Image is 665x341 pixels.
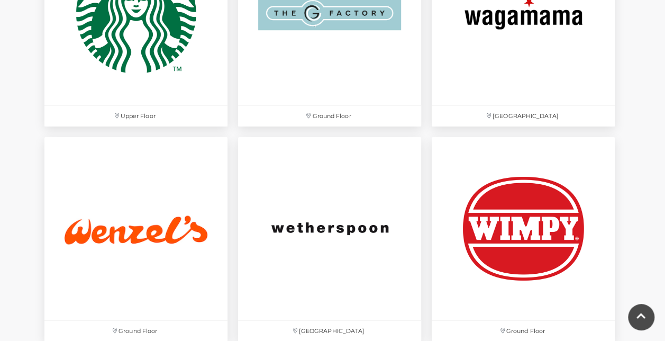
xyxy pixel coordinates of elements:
[432,106,615,127] p: [GEOGRAPHIC_DATA]
[238,106,421,127] p: Ground Floor
[44,106,227,127] p: Upper Floor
